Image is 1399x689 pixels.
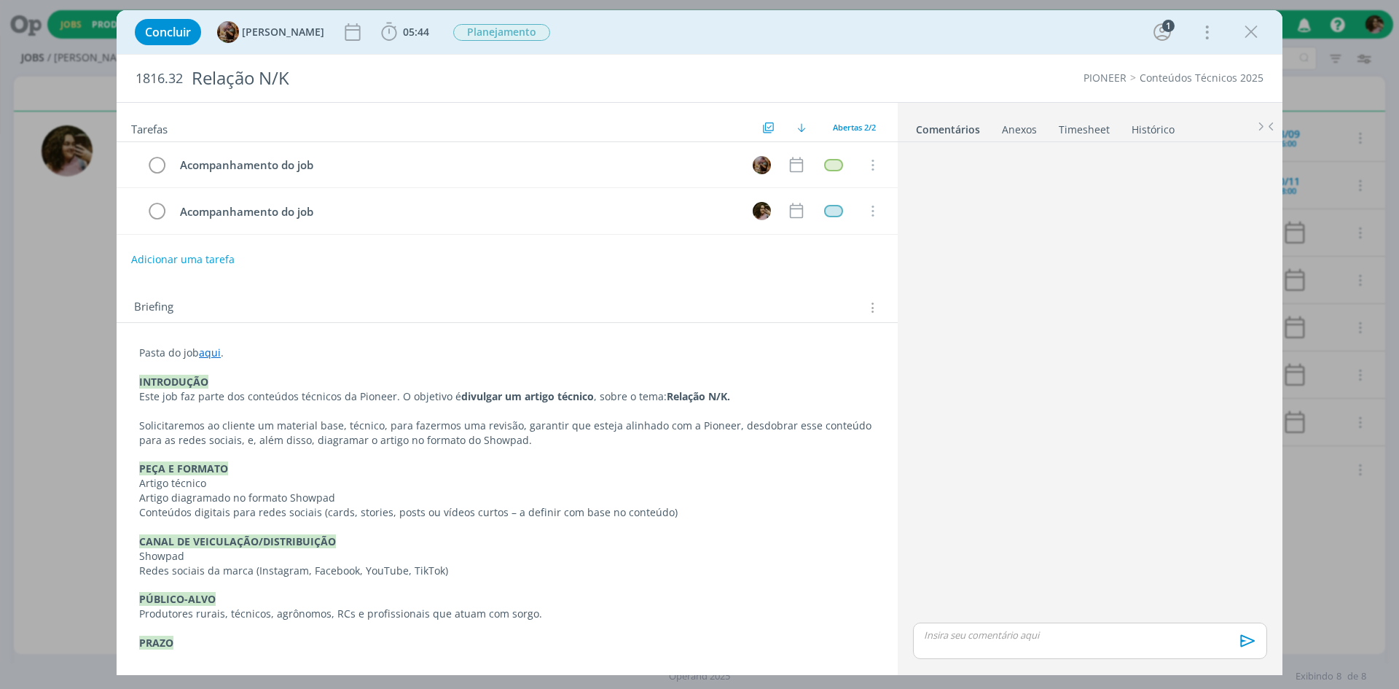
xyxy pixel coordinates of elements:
strong: CANAL DE VEICULAÇÃO/DISTRIBUIÇÃO [139,534,336,548]
div: Acompanhamento do job [173,203,739,221]
span: Tarefas [131,119,168,136]
button: Planejamento [452,23,551,42]
div: dialog [117,10,1282,675]
strong: INTRODUÇÃO [139,375,208,389]
div: Relação N/K [186,61,788,96]
div: Anexos [1002,122,1037,137]
span: 1816.32 [136,71,183,87]
span: Planejamento [453,24,550,41]
strong: divulgar um [461,389,522,403]
span: 05:44 [403,25,429,39]
strong: PEÇA E FORMATO [139,462,228,475]
p: Pasta do job . [139,346,875,360]
img: N [753,202,771,220]
button: A[PERSON_NAME] [217,21,324,43]
p: Artigo diagramado no formato Showpad [139,491,875,505]
img: arrow-down.svg [797,123,806,132]
img: A [217,21,239,43]
p: Redes sociais da marca (Instagram, Facebook, YouTube, TikTok) [139,564,875,578]
strong: PÚBLICO-ALVO [139,592,216,606]
span: Abertas 2/2 [833,122,876,133]
div: 1 [1162,20,1175,32]
strong: PRAZO [139,636,173,650]
button: 1 [1151,20,1174,44]
p: Showpad [139,549,875,564]
a: Comentários [915,116,981,137]
img: A [753,156,771,174]
span: Produtores rurais, técnicos, agrônomos, RCs e profissionais que atuam com sorgo. [139,607,542,620]
button: Concluir [135,19,201,45]
a: Conteúdos Técnicos 2025 [1140,71,1263,85]
span: Briefing [134,298,173,317]
button: N [751,200,772,222]
strong: Relação N/K. [667,389,730,403]
div: Acompanhamento do job [173,156,739,174]
a: aqui [199,346,221,359]
p: Solicitaremos ao cliente um material base, técnico, para fazermos uma revisão, garantir que estej... [139,419,875,448]
span: Concluir [145,26,191,38]
span: , sobre o tema: [594,389,667,403]
p: Artigo técnico [139,476,875,491]
span: Este job faz parte dos conteúdos técnicos da Pioneer. O objetivo é [139,389,461,403]
a: Histórico [1131,116,1175,137]
a: PIONEER [1083,71,1126,85]
button: 05:44 [377,20,433,44]
a: Timesheet [1058,116,1110,137]
button: A [751,154,772,176]
p: Conteúdos digitais para redes sociais (cards, stories, posts ou vídeos curtos – a definir com bas... [139,505,875,520]
strong: artigo técnico [525,389,594,403]
span: [PERSON_NAME] [242,27,324,37]
button: Adicionar uma tarefa [130,246,235,273]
